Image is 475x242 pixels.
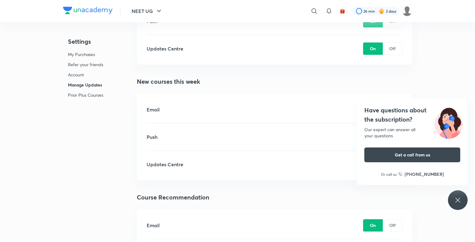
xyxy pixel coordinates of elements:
p: Refer your friends [68,61,103,68]
p: Off [389,222,396,228]
h4: Settings [68,37,103,46]
img: avatar [340,8,345,14]
p: Prior Plus Courses [68,92,103,98]
h5: Updates Centre [147,161,183,168]
h6: [PHONE_NUMBER] [405,171,444,177]
h5: Updates Centre [147,45,183,52]
div: Our expert can answer all your questions [364,127,460,139]
img: streak [378,8,385,14]
h5: Email [147,222,160,229]
a: Company Logo [63,7,113,16]
p: Account [68,71,103,78]
p: On [370,222,376,228]
p: Off [389,45,396,52]
button: avatar [338,6,347,16]
img: ttu_illustration_new.svg [429,106,468,139]
h5: Email [147,106,160,113]
p: My Purchases [68,51,103,58]
p: Or call us [381,171,397,177]
img: Company Logo [63,7,113,14]
a: [PHONE_NUMBER] [398,171,444,177]
img: L r Panwar [402,6,412,16]
p: On [370,45,376,52]
button: NEET UG [128,5,166,17]
p: Manage Updates [68,82,103,88]
h4: Course Recommendation [137,193,412,202]
h5: Push [147,133,158,141]
button: Get a call from us [364,147,460,162]
h4: New courses this week [137,77,412,86]
h4: Have questions about the subscription? [364,106,460,124]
